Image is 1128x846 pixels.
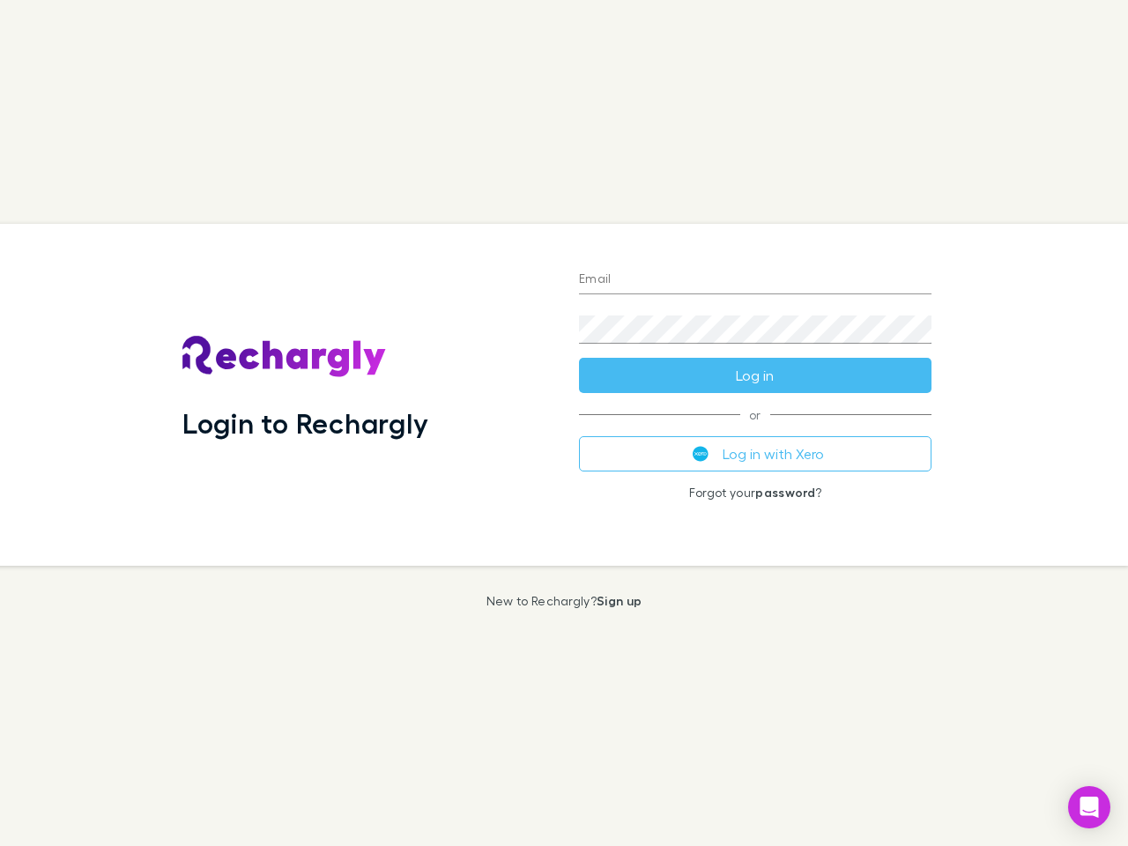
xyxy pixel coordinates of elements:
button: Log in with Xero [579,436,931,471]
p: Forgot your ? [579,486,931,500]
div: Open Intercom Messenger [1068,786,1110,828]
h1: Login to Rechargly [182,406,428,440]
img: Rechargly's Logo [182,336,387,378]
button: Log in [579,358,931,393]
p: New to Rechargly? [486,594,642,608]
img: Xero's logo [693,446,709,462]
span: or [579,414,931,415]
a: Sign up [597,593,642,608]
a: password [755,485,815,500]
